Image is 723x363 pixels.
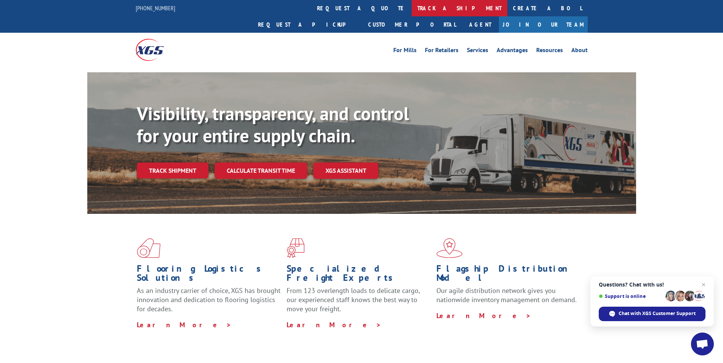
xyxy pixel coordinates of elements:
a: Agent [462,16,499,33]
a: Join Our Team [499,16,588,33]
a: Customer Portal [362,16,462,33]
a: Advantages [497,47,528,56]
a: For Mills [393,47,417,56]
a: Learn More > [287,320,382,329]
div: Open chat [691,333,714,355]
b: Visibility, transparency, and control for your entire supply chain. [137,102,409,147]
a: [PHONE_NUMBER] [136,4,175,12]
span: As an industry carrier of choice, XGS has brought innovation and dedication to flooring logistics... [137,286,281,313]
a: About [571,47,588,56]
h1: Flagship Distribution Model [436,264,580,286]
a: Services [467,47,488,56]
a: For Retailers [425,47,458,56]
a: Learn More > [436,311,531,320]
span: Support is online [599,293,663,299]
h1: Specialized Freight Experts [287,264,431,286]
span: Close chat [699,280,708,289]
a: Request a pickup [252,16,362,33]
a: Resources [536,47,563,56]
a: Learn More > [137,320,232,329]
img: xgs-icon-flagship-distribution-model-red [436,238,463,258]
div: Chat with XGS Customer Support [599,307,705,321]
img: xgs-icon-total-supply-chain-intelligence-red [137,238,160,258]
h1: Flooring Logistics Solutions [137,264,281,286]
img: xgs-icon-focused-on-flooring-red [287,238,305,258]
span: Chat with XGS Customer Support [619,310,696,317]
a: XGS ASSISTANT [313,162,378,179]
p: From 123 overlength loads to delicate cargo, our experienced staff knows the best way to move you... [287,286,431,320]
span: Our agile distribution network gives you nationwide inventory management on demand. [436,286,577,304]
a: Track shipment [137,162,208,178]
span: Questions? Chat with us! [599,282,705,288]
a: Calculate transit time [215,162,307,179]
